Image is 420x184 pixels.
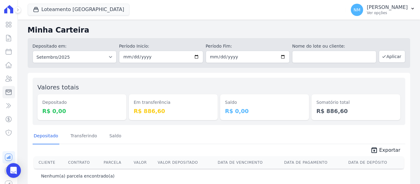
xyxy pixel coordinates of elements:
label: Período Fim: [206,43,290,49]
dt: Em transferência [134,99,213,106]
button: Loteamento [GEOGRAPHIC_DATA] [28,4,129,15]
p: Nenhum(a) parcela encontrado(a) [41,173,115,179]
label: Nome do lote ou cliente: [292,43,376,49]
label: Valores totais [38,84,79,91]
a: Depositado [33,128,60,144]
a: Transferindo [69,128,98,144]
button: Aplicar [379,50,405,63]
span: NM [354,8,361,12]
dt: Somatório total [316,99,395,106]
i: unarchive [370,147,378,154]
label: Depositado em: [33,44,67,49]
dt: Saldo [225,99,304,106]
th: Data de Pagamento [282,156,346,169]
dt: Depositado [42,99,121,106]
button: NM [PERSON_NAME] Ver opções [346,1,420,18]
p: Ver opções [367,10,408,15]
dd: R$ 0,00 [225,107,304,115]
p: [PERSON_NAME] [367,4,408,10]
a: unarchive Exportar [366,147,405,155]
a: Saldo [108,128,123,144]
th: Data de Depósito [346,156,404,169]
dd: R$ 0,00 [42,107,121,115]
dd: R$ 886,60 [316,107,395,115]
div: Open Intercom Messenger [6,163,21,178]
th: Contrato [66,156,101,169]
th: Parcela [101,156,131,169]
th: Valor [131,156,155,169]
th: Valor Depositado [155,156,215,169]
span: Exportar [379,147,400,154]
th: Data de Vencimento [215,156,282,169]
h2: Minha Carteira [28,25,410,36]
dd: R$ 886,60 [134,107,213,115]
label: Período Inicío: [119,43,203,49]
th: Cliente [34,156,66,169]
